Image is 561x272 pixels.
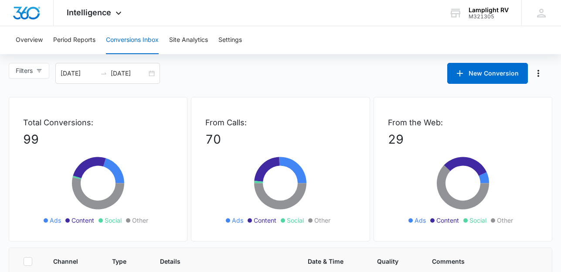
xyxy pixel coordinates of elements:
button: Period Reports [53,26,95,54]
input: Start date [61,69,97,78]
button: Filters [9,63,49,79]
button: Manage Numbers [531,66,545,80]
button: Overview [16,26,43,54]
span: Social [469,216,486,225]
span: Date & Time [308,257,343,266]
p: 99 [23,130,173,148]
span: Social [105,216,122,225]
button: Conversions Inbox [106,26,159,54]
button: Settings [218,26,242,54]
button: New Conversion [447,63,528,84]
p: From Calls: [205,117,355,128]
span: Social [287,216,304,225]
p: Total Conversions: [23,117,173,128]
span: Filters [16,66,33,76]
span: Ads [50,216,61,225]
span: Comments [432,257,525,266]
div: account id [469,14,509,20]
span: to [100,70,107,77]
p: 29 [388,130,538,148]
input: End date [111,69,147,78]
span: Other [497,216,513,225]
div: account name [469,7,509,14]
button: Site Analytics [169,26,208,54]
span: Details [160,257,274,266]
p: From the Web: [388,117,538,128]
span: swap-right [100,70,107,77]
span: Other [132,216,148,225]
span: Ads [415,216,426,225]
span: Content [436,216,459,225]
span: Other [314,216,330,225]
p: 70 [205,130,355,148]
span: Type [112,257,126,266]
span: Intelligence [67,8,111,17]
span: Channel [53,257,78,266]
span: Content [254,216,276,225]
span: Ads [232,216,243,225]
span: Quality [377,257,398,266]
span: Content [71,216,94,225]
